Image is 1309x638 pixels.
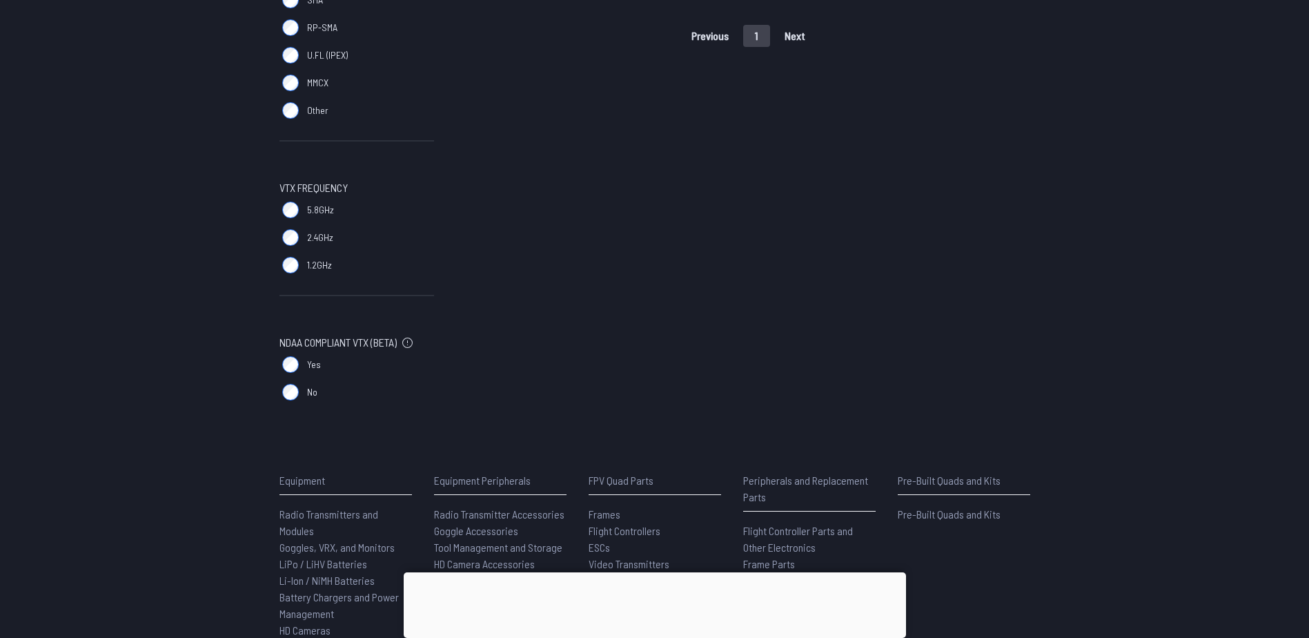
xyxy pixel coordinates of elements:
[279,507,378,537] span: Radio Transmitters and Modules
[279,574,375,587] span: Li-Ion / NiMH Batteries
[434,472,567,489] p: Equipment Peripherals
[434,556,567,572] a: HD Camera Accessories
[279,539,412,556] a: Goggles, VRX, and Monitors
[898,472,1030,489] p: Pre-Built Quads and Kits
[589,541,610,554] span: ESCs
[279,541,395,554] span: Goggles, VRX, and Monitors
[307,21,337,35] span: RP-SMA
[434,541,562,554] span: Tool Management and Storage
[282,229,299,246] input: 2.4GHz
[307,104,328,117] span: Other
[279,572,412,589] a: Li-Ion / NiMH Batteries
[434,506,567,523] a: Radio Transmitter Accessories
[307,358,321,371] span: Yes
[434,557,535,570] span: HD Camera Accessories
[743,523,876,556] a: Flight Controller Parts and Other Electronics
[743,524,853,554] span: Flight Controller Parts and Other Electronics
[282,47,299,64] input: U.FL (IPEX)
[279,590,399,620] span: Battery Chargers and Power Management
[434,539,567,556] a: Tool Management and Storage
[279,506,412,539] a: Radio Transmitters and Modules
[279,472,412,489] p: Equipment
[589,507,620,521] span: Frames
[279,334,397,351] span: NDAA Compliant VTX (Beta)
[307,258,332,272] span: 1.2GHz
[743,25,770,47] button: 1
[279,180,348,196] span: VTX Frequency
[743,557,795,570] span: Frame Parts
[282,202,299,218] input: 5.8GHz
[404,572,906,635] iframe: Advertisement
[307,231,333,244] span: 2.4GHz
[589,539,721,556] a: ESCs
[307,76,328,90] span: MMCX
[279,557,367,570] span: LiPo / LiHV Batteries
[279,556,412,572] a: LiPo / LiHV Batteries
[434,507,564,521] span: Radio Transmitter Accessories
[279,623,331,637] span: HD Cameras
[589,523,721,539] a: Flight Controllers
[898,506,1030,523] a: Pre-Built Quads and Kits
[434,523,567,539] a: Goggle Accessories
[743,472,876,505] p: Peripherals and Replacement Parts
[307,385,317,399] span: No
[898,507,1001,521] span: Pre-Built Quads and Kits
[589,506,721,523] a: Frames
[307,48,348,62] span: U.FL (IPEX)
[307,203,334,217] span: 5.8GHz
[282,384,299,400] input: No
[282,75,299,91] input: MMCX
[589,556,721,572] a: Video Transmitters
[589,557,669,570] span: Video Transmitters
[434,524,518,537] span: Goggle Accessories
[282,19,299,36] input: RP-SMA
[279,589,412,622] a: Battery Chargers and Power Management
[282,356,299,373] input: Yes
[589,524,660,537] span: Flight Controllers
[743,556,876,572] a: Frame Parts
[589,472,721,489] p: FPV Quad Parts
[282,257,299,273] input: 1.2GHz
[282,102,299,119] input: Other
